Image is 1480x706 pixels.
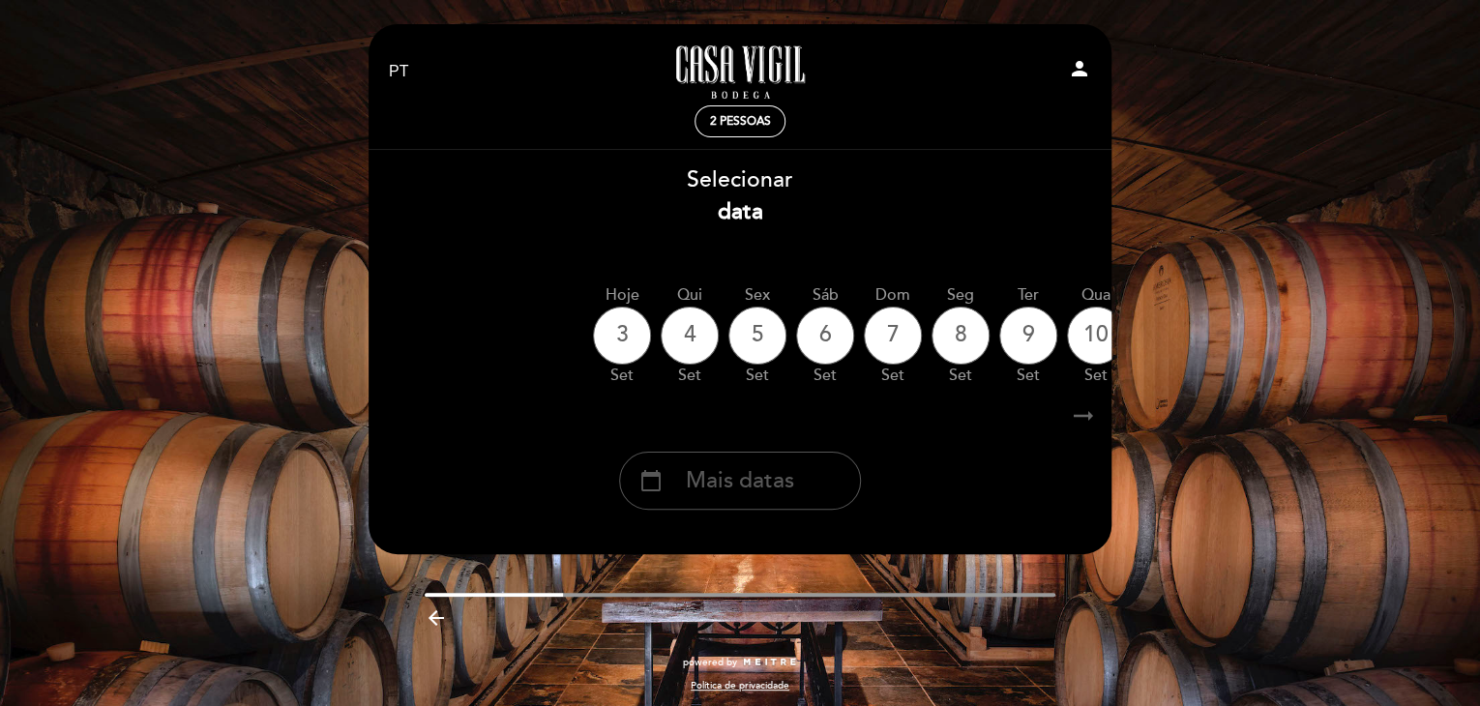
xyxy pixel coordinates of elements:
[1067,307,1125,365] div: 10
[710,114,771,129] span: 2 pessoas
[932,284,990,307] div: Seg
[1068,57,1091,80] i: person
[1068,57,1091,87] button: person
[796,307,854,365] div: 6
[728,307,786,365] div: 5
[368,164,1112,228] div: Selecionar
[864,365,922,387] div: set
[661,284,719,307] div: Qui
[742,658,797,667] img: MEITRE
[999,307,1057,365] div: 9
[593,307,651,365] div: 3
[661,307,719,365] div: 4
[728,284,786,307] div: Sex
[932,307,990,365] div: 8
[864,284,922,307] div: Dom
[686,465,794,497] span: Mais datas
[796,284,854,307] div: Sáb
[796,365,854,387] div: set
[718,198,763,225] b: data
[728,365,786,387] div: set
[864,307,922,365] div: 7
[999,284,1057,307] div: Ter
[1067,365,1125,387] div: set
[1067,284,1125,307] div: Qua
[683,656,737,669] span: powered by
[593,284,651,307] div: Hoje
[661,365,719,387] div: set
[1069,396,1098,437] i: arrow_right_alt
[425,606,448,630] i: arrow_backward
[683,656,797,669] a: powered by
[999,365,1057,387] div: set
[639,464,663,497] i: calendar_today
[619,45,861,99] a: Casa Vigil - Restaurante
[593,365,651,387] div: set
[691,679,789,692] a: Política de privacidade
[932,365,990,387] div: set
